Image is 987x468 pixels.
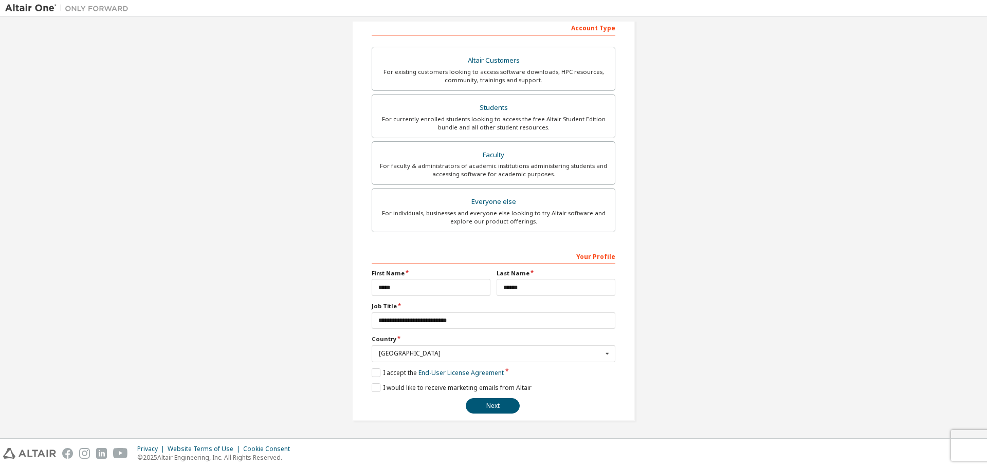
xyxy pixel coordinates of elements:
[418,368,504,377] a: End-User License Agreement
[497,269,615,277] label: Last Name
[243,445,296,453] div: Cookie Consent
[113,448,128,459] img: youtube.svg
[62,448,73,459] img: facebook.svg
[372,302,615,310] label: Job Title
[3,448,56,459] img: altair_logo.svg
[96,448,107,459] img: linkedin.svg
[378,53,609,68] div: Altair Customers
[372,383,532,392] label: I would like to receive marketing emails from Altair
[379,350,602,357] div: [GEOGRAPHIC_DATA]
[378,162,609,178] div: For faculty & administrators of academic institutions administering students and accessing softwa...
[378,209,609,226] div: For individuals, businesses and everyone else looking to try Altair software and explore our prod...
[378,101,609,115] div: Students
[168,445,243,453] div: Website Terms of Use
[372,19,615,35] div: Account Type
[378,148,609,162] div: Faculty
[466,398,520,414] button: Next
[378,68,609,84] div: For existing customers looking to access software downloads, HPC resources, community, trainings ...
[372,368,504,377] label: I accept the
[137,453,296,462] p: © 2025 Altair Engineering, Inc. All Rights Reserved.
[372,335,615,343] label: Country
[378,195,609,209] div: Everyone else
[79,448,90,459] img: instagram.svg
[5,3,134,13] img: Altair One
[372,248,615,264] div: Your Profile
[378,115,609,132] div: For currently enrolled students looking to access the free Altair Student Edition bundle and all ...
[137,445,168,453] div: Privacy
[372,269,490,277] label: First Name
